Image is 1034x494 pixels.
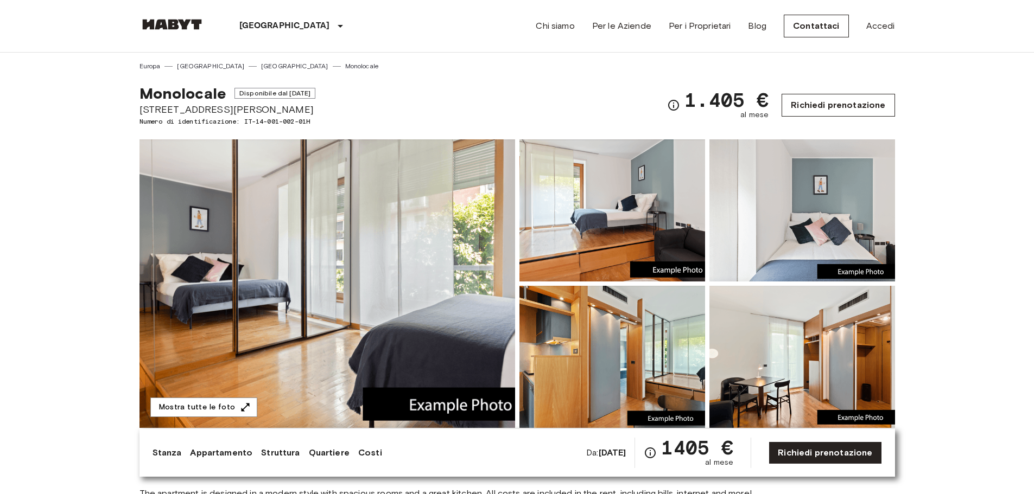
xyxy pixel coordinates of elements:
[592,20,651,33] a: Per le Aziende
[190,446,252,459] a: Appartamento
[748,20,766,33] a: Blog
[139,61,161,71] a: Europa
[709,139,895,281] img: Picture of unit IT-14-001-002-01H
[667,99,680,112] svg: Verifica i dettagli delle spese nella sezione 'Riassunto dei Costi'. Si prega di notare che gli s...
[866,20,895,33] a: Accedi
[519,139,705,281] img: Picture of unit IT-14-001-002-01H
[586,447,626,459] span: Da:
[153,446,182,459] a: Stanza
[769,441,881,464] a: Richiedi prenotazione
[177,61,244,71] a: [GEOGRAPHIC_DATA]
[139,117,316,126] span: Numero di identificazione: IT-14-001-002-01H
[358,446,382,459] a: Costi
[345,61,379,71] a: Monolocale
[261,61,328,71] a: [GEOGRAPHIC_DATA]
[239,20,330,33] p: [GEOGRAPHIC_DATA]
[139,102,316,117] span: [STREET_ADDRESS][PERSON_NAME]
[644,446,657,459] svg: Verifica i dettagli delle spese nella sezione 'Riassunto dei Costi'. Si prega di notare che gli s...
[599,447,626,458] b: [DATE]
[139,19,205,30] img: Habyt
[782,94,895,117] a: Richiedi prenotazione
[234,88,315,99] span: Disponibile dal [DATE]
[139,139,515,428] img: Marketing picture of unit IT-14-001-002-01H
[309,446,350,459] a: Quartiere
[784,15,849,37] a: Contattaci
[705,457,733,468] span: al mese
[536,20,574,33] a: Chi siamo
[519,286,705,428] img: Picture of unit IT-14-001-002-01H
[139,84,226,102] span: Monolocale
[150,397,257,418] button: Mostra tutte le foto
[709,286,895,428] img: Picture of unit IT-14-001-002-01H
[261,446,300,459] a: Struttura
[684,90,769,110] span: 1.405 €
[669,20,731,33] a: Per i Proprietari
[740,110,769,120] span: al mese
[661,438,733,457] span: 1405 €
